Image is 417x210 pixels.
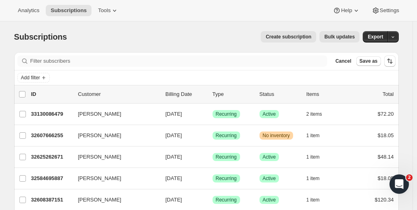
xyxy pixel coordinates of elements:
[73,129,154,142] button: [PERSON_NAME]
[31,90,394,98] div: IDCustomerBilling DateTypeStatusItemsTotal
[263,111,276,117] span: Active
[306,173,329,184] button: 1 item
[30,55,328,67] input: Filter subscribers
[260,90,300,98] p: Status
[216,154,237,160] span: Recurring
[383,90,394,98] p: Total
[360,58,378,64] span: Save as
[73,172,154,185] button: [PERSON_NAME]
[31,110,72,118] p: 33130086479
[46,5,91,16] button: Subscriptions
[367,5,404,16] button: Settings
[306,132,320,139] span: 1 item
[263,175,276,182] span: Active
[31,90,72,98] p: ID
[216,197,237,203] span: Recurring
[306,90,347,98] div: Items
[378,175,394,181] span: $18.05
[31,196,72,204] p: 32608387151
[319,31,360,42] button: Bulk updates
[14,32,67,41] span: Subscriptions
[78,110,121,118] span: [PERSON_NAME]
[306,111,322,117] span: 2 items
[166,90,206,98] p: Billing Date
[363,31,388,42] button: Export
[166,132,182,138] span: [DATE]
[166,175,182,181] span: [DATE]
[78,196,121,204] span: [PERSON_NAME]
[213,90,253,98] div: Type
[378,111,394,117] span: $72.20
[31,173,394,184] div: 32584695887[PERSON_NAME][DATE]SuccessRecurringSuccessActive1 item$18.05
[166,197,182,203] span: [DATE]
[73,193,154,206] button: [PERSON_NAME]
[93,5,123,16] button: Tools
[375,197,394,203] span: $120.34
[368,34,383,40] span: Export
[389,174,409,194] iframe: Intercom live chat
[18,7,39,14] span: Analytics
[78,132,121,140] span: [PERSON_NAME]
[31,130,394,141] div: 32607666255[PERSON_NAME][DATE]SuccessRecurringWarningNo inventory1 item$18.05
[98,7,111,14] span: Tools
[306,194,329,206] button: 1 item
[306,130,329,141] button: 1 item
[31,132,72,140] p: 32607666255
[166,154,182,160] span: [DATE]
[324,34,355,40] span: Bulk updates
[266,34,311,40] span: Create subscription
[51,7,87,14] span: Subscriptions
[216,175,237,182] span: Recurring
[166,111,182,117] span: [DATE]
[263,132,290,139] span: No inventory
[306,151,329,163] button: 1 item
[78,174,121,182] span: [PERSON_NAME]
[406,174,413,181] span: 2
[332,56,354,66] button: Cancel
[78,90,159,98] p: Customer
[378,154,394,160] span: $48.14
[73,151,154,163] button: [PERSON_NAME]
[306,154,320,160] span: 1 item
[378,132,394,138] span: $18.05
[328,5,365,16] button: Help
[335,58,351,64] span: Cancel
[31,174,72,182] p: 32584695887
[13,5,44,16] button: Analytics
[263,197,276,203] span: Active
[31,151,394,163] div: 32625262671[PERSON_NAME][DATE]SuccessRecurringSuccessActive1 item$48.14
[380,7,399,14] span: Settings
[306,175,320,182] span: 1 item
[31,108,394,120] div: 33130086479[PERSON_NAME][DATE]SuccessRecurringSuccessActive2 items$72.20
[356,56,381,66] button: Save as
[341,7,352,14] span: Help
[306,108,331,120] button: 2 items
[31,194,394,206] div: 32608387151[PERSON_NAME][DATE]SuccessRecurringSuccessActive1 item$120.34
[21,74,40,81] span: Add filter
[261,31,316,42] button: Create subscription
[31,153,72,161] p: 32625262671
[216,111,237,117] span: Recurring
[73,108,154,121] button: [PERSON_NAME]
[17,73,50,83] button: Add filter
[306,197,320,203] span: 1 item
[78,153,121,161] span: [PERSON_NAME]
[263,154,276,160] span: Active
[384,55,396,67] button: Sort the results
[216,132,237,139] span: Recurring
